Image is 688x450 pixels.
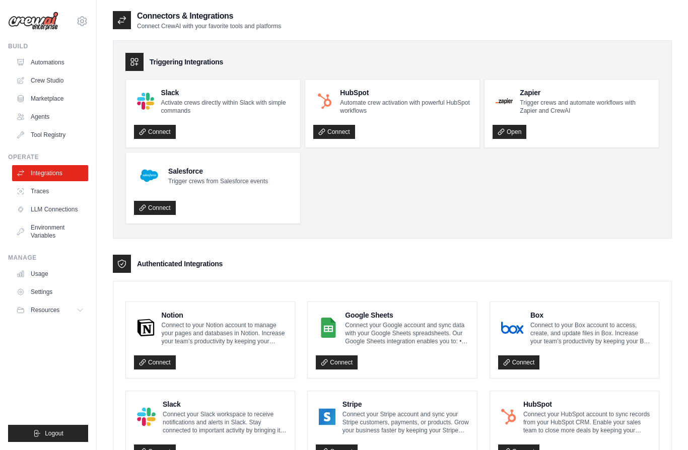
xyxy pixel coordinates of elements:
a: Connect [134,125,176,139]
img: Google Sheets Logo [319,318,338,338]
a: Environment Variables [12,219,88,244]
p: Connect to your Notion account to manage your pages and databases in Notion. Increase your team’s... [162,321,287,345]
h4: Zapier [520,88,651,98]
h4: Slack [161,88,292,98]
p: Trigger crews from Salesforce events [168,177,268,185]
img: Stripe Logo [319,407,335,427]
img: Slack Logo [137,407,156,427]
a: Agents [12,109,88,125]
a: Traces [12,183,88,199]
img: HubSpot Logo [501,407,516,427]
img: Logo [8,12,58,31]
button: Logout [8,425,88,442]
h4: Box [530,310,651,320]
h2: Connectors & Integrations [137,10,281,22]
img: Notion Logo [137,318,155,338]
img: HubSpot Logo [316,93,333,109]
h4: HubSpot [340,88,471,98]
a: Connect [134,355,176,369]
img: Salesforce Logo [137,164,161,188]
a: LLM Connections [12,201,88,217]
p: Activate crews directly within Slack with simple commands [161,99,292,115]
h4: Google Sheets [345,310,468,320]
div: Operate [8,153,88,161]
a: Connect [134,201,176,215]
p: Connect your Stripe account and sync your Stripe customers, payments, or products. Grow your busi... [342,410,469,434]
a: Usage [12,266,88,282]
a: Tool Registry [12,127,88,143]
a: Connect [498,355,540,369]
h4: Slack [163,399,287,409]
a: Connect [313,125,355,139]
a: Integrations [12,165,88,181]
h3: Triggering Integrations [150,57,223,67]
p: Trigger crews and automate workflows with Zapier and CrewAI [520,99,651,115]
div: Manage [8,254,88,262]
a: Marketplace [12,91,88,107]
a: Open [493,125,526,139]
h3: Authenticated Integrations [137,259,223,269]
span: Logout [45,429,63,437]
p: Connect CrewAI with your favorite tools and platforms [137,22,281,30]
a: Settings [12,284,88,300]
a: Automations [12,54,88,70]
a: Crew Studio [12,72,88,89]
h4: Notion [162,310,287,320]
button: Resources [12,302,88,318]
div: Build [8,42,88,50]
p: Connect your Slack workspace to receive notifications and alerts in Slack. Stay connected to impo... [163,410,287,434]
p: Connect your HubSpot account to sync records from your HubSpot CRM. Enable your sales team to clo... [523,410,651,434]
h4: Stripe [342,399,469,409]
h4: Salesforce [168,166,268,176]
p: Connect to your Box account to access, create, and update files in Box. Increase your team’s prod... [530,321,651,345]
img: Box Logo [501,318,523,338]
span: Resources [31,306,59,314]
p: Automate crew activation with powerful HubSpot workflows [340,99,471,115]
img: Slack Logo [137,93,154,110]
h4: HubSpot [523,399,651,409]
p: Connect your Google account and sync data with your Google Sheets spreadsheets. Our Google Sheets... [345,321,468,345]
a: Connect [316,355,358,369]
img: Zapier Logo [496,98,513,104]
